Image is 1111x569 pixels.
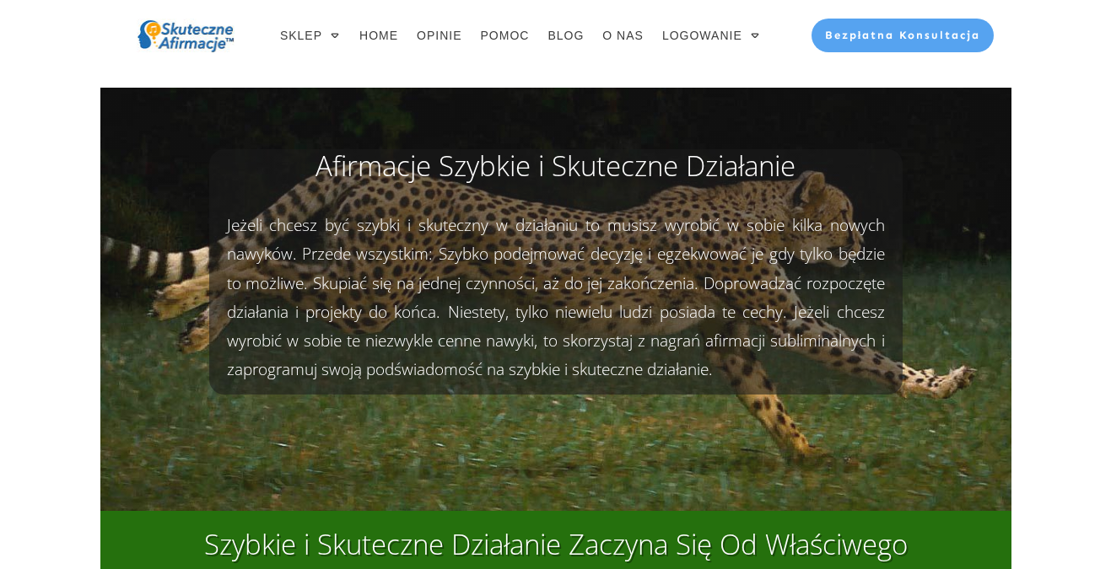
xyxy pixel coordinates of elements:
span: LOGOWANIE [662,24,742,47]
a: POMOC [481,24,530,47]
a: BLOG [547,24,584,47]
p: Jeżeli chcesz być szybki i skuteczny w działaniu to musisz wyrobić w sobie kilka nowych nawyków. ... [227,211,885,384]
a: O NAS [602,24,644,47]
a: SKLEP [280,24,341,47]
a: Bezpłatna Konsultacja [812,19,995,52]
a: HOME [359,24,398,47]
a: OPINIE [417,24,461,47]
a: LOGOWANIE [662,24,761,47]
h2: Afirmacje Szybkie i Skuteczne Działanie [227,147,885,202]
span: Bezpłatna Konsultacja [825,29,981,41]
span: SKLEP [280,24,322,47]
